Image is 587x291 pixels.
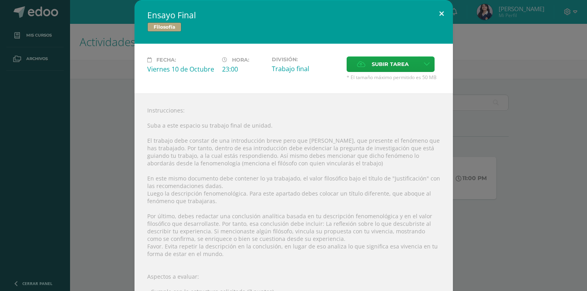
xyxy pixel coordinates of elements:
[222,65,265,74] div: 23:00
[372,57,409,72] span: Subir tarea
[272,64,340,73] div: Trabajo final
[232,57,249,63] span: Hora:
[147,10,440,21] h2: Ensayo Final
[147,65,216,74] div: Viernes 10 de Octubre
[156,57,176,63] span: Fecha:
[272,56,340,62] label: División:
[347,74,440,81] span: * El tamaño máximo permitido es 50 MB
[147,22,181,32] span: Filosofía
